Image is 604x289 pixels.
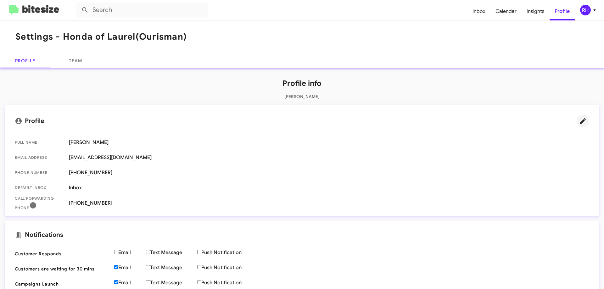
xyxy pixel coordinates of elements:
[575,5,597,15] button: RH
[114,265,118,269] input: Email
[197,264,257,271] label: Push Notification
[522,2,550,20] a: Insights
[15,170,64,176] span: Phone number
[146,280,150,284] input: Text Message
[114,249,146,256] label: Email
[197,250,201,254] input: Push Notification
[146,249,197,256] label: Text Message
[50,53,101,68] a: Team
[146,280,197,286] label: Text Message
[146,264,197,271] label: Text Message
[197,280,257,286] label: Push Notification
[15,32,187,42] h1: Settings - Honda of Laurel
[114,280,118,284] input: Email
[136,31,187,42] span: (Ourisman)
[69,154,589,161] span: [EMAIL_ADDRESS][DOMAIN_NAME]
[69,170,589,176] span: [PHONE_NUMBER]
[15,281,109,287] span: Campaigns Launch
[15,231,589,239] mat-card-title: Notifications
[76,3,208,18] input: Search
[15,185,64,191] span: Default Inbox
[15,195,64,211] span: Call Forwarding Phone
[15,266,109,272] span: Customers are waiting for 30 mins
[467,2,490,20] a: Inbox
[146,265,150,269] input: Text Message
[114,250,118,254] input: Email
[146,250,150,254] input: Text Message
[15,115,589,127] mat-card-title: Profile
[5,93,599,100] p: [PERSON_NAME]
[69,185,589,191] span: Inbox
[550,2,575,20] a: Profile
[15,139,64,146] span: Full Name
[15,154,64,161] span: Email Address
[69,200,589,206] span: [PHONE_NUMBER]
[197,249,257,256] label: Push Notification
[114,264,146,271] label: Email
[580,5,591,15] div: RH
[15,251,109,257] span: Customer Responds
[69,139,589,146] span: [PERSON_NAME]
[114,280,146,286] label: Email
[197,280,201,284] input: Push Notification
[490,2,522,20] a: Calendar
[5,78,599,88] h1: Profile info
[197,265,201,269] input: Push Notification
